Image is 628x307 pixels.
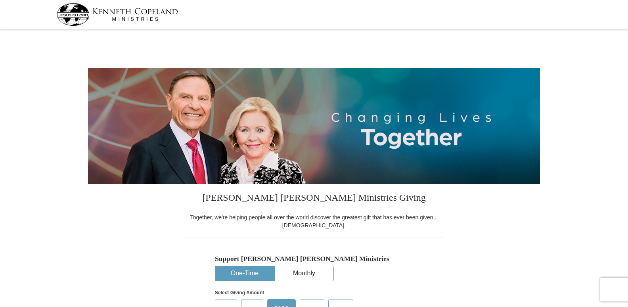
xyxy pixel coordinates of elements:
button: One-Time [215,266,274,281]
strong: Select Giving Amount [215,290,264,295]
h3: [PERSON_NAME] [PERSON_NAME] Ministries Giving [185,184,443,213]
button: Monthly [275,266,333,281]
img: kcm-header-logo.svg [57,3,178,26]
div: Together, we're helping people all over the world discover the greatest gift that has ever been g... [185,213,443,229]
h5: Support [PERSON_NAME] [PERSON_NAME] Ministries [215,255,413,263]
